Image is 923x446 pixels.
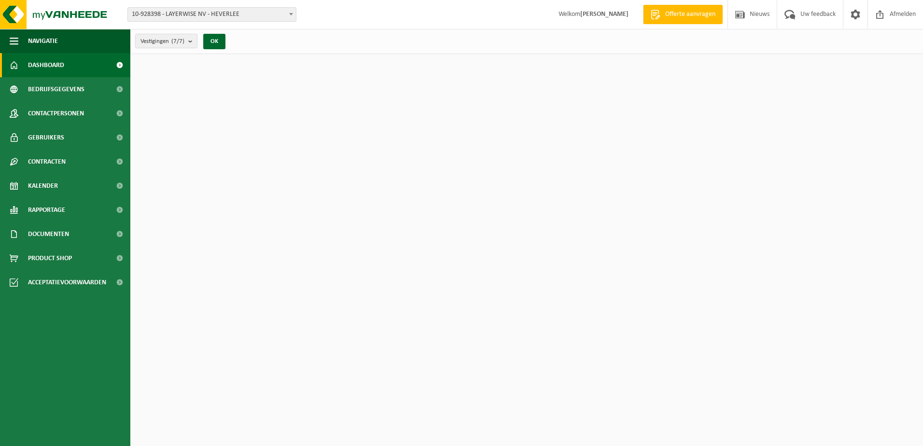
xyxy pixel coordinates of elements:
[643,5,723,24] a: Offerte aanvragen
[28,270,106,294] span: Acceptatievoorwaarden
[28,222,69,246] span: Documenten
[28,125,64,150] span: Gebruikers
[28,198,65,222] span: Rapportage
[28,101,84,125] span: Contactpersonen
[171,38,184,44] count: (7/7)
[663,10,718,19] span: Offerte aanvragen
[127,7,296,22] span: 10-928398 - LAYERWISE NV - HEVERLEE
[28,246,72,270] span: Product Shop
[28,77,84,101] span: Bedrijfsgegevens
[203,34,225,49] button: OK
[135,34,197,48] button: Vestigingen(7/7)
[28,150,66,174] span: Contracten
[28,53,64,77] span: Dashboard
[28,174,58,198] span: Kalender
[140,34,184,49] span: Vestigingen
[580,11,629,18] strong: [PERSON_NAME]
[128,8,296,21] span: 10-928398 - LAYERWISE NV - HEVERLEE
[28,29,58,53] span: Navigatie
